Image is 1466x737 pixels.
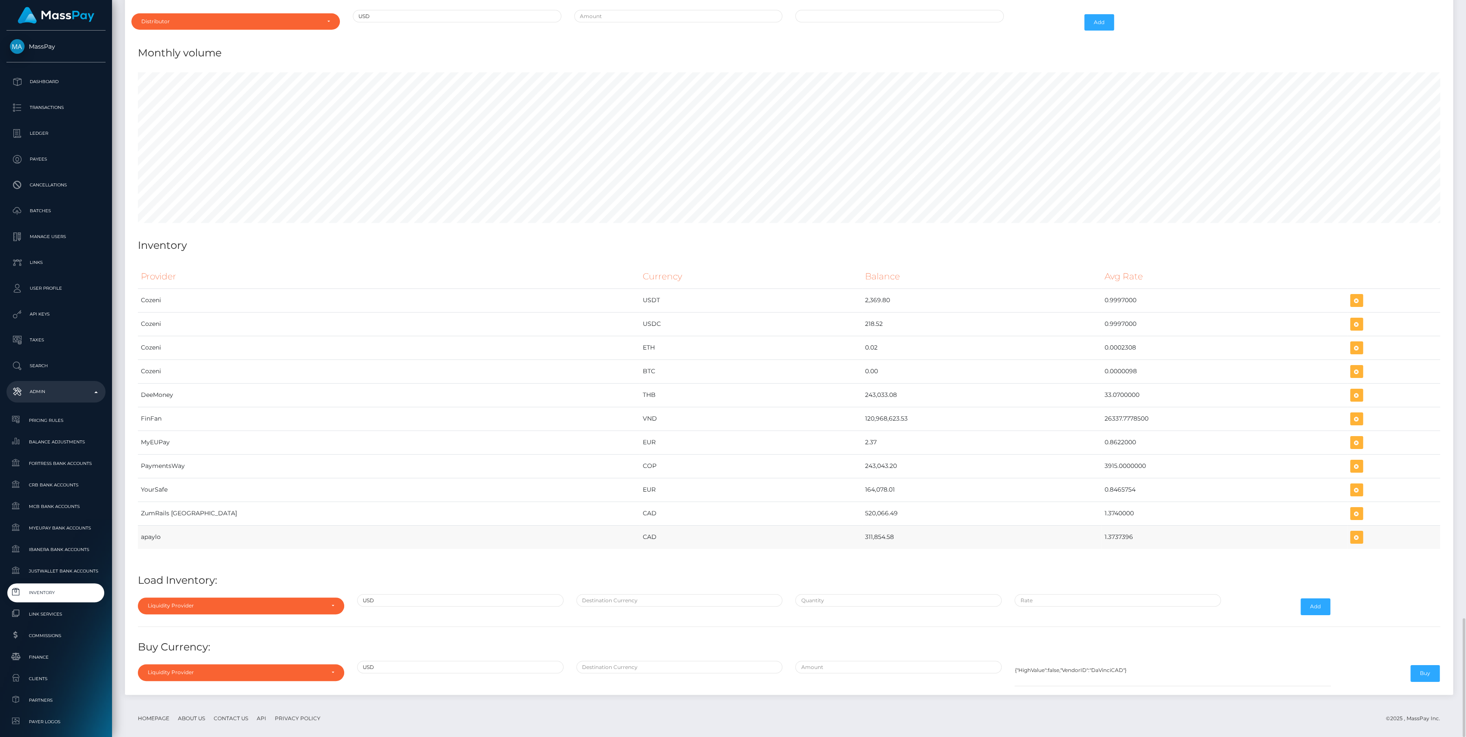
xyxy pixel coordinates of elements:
td: 3915.0000000 [1102,454,1347,478]
a: Privacy Policy [271,712,324,725]
span: Ibanera Bank Accounts [10,545,102,554]
td: CAD [640,502,862,525]
p: Batches [10,204,102,217]
td: Cozeni [138,312,640,336]
a: JustWallet Bank Accounts [6,562,106,580]
td: 0.0002308 [1102,336,1347,359]
td: 0.02 [862,336,1101,359]
input: Amount [574,10,783,22]
a: Contact Us [210,712,252,725]
td: 2.37 [862,430,1101,454]
td: 0.9997000 [1102,312,1347,336]
span: MyEUPay Bank Accounts [10,523,102,533]
input: Currency [353,10,561,22]
a: Manage Users [6,226,106,248]
a: Link Services [6,605,106,623]
a: Ledger [6,123,106,144]
button: Add [1301,598,1330,615]
a: About Us [174,712,209,725]
span: Balance Adjustments [10,437,102,447]
span: Inventory [10,588,102,598]
input: Rate [1015,594,1221,607]
a: Balance Adjustments [6,433,106,451]
span: Payer Logos [10,717,102,727]
td: YourSafe [138,478,640,502]
button: Liquidity Provider [138,598,344,614]
p: Search [10,359,102,372]
td: 0.9997000 [1102,288,1347,312]
td: 2,369.80 [862,288,1101,312]
input: Source Currency [357,594,563,607]
th: Currency [640,265,862,288]
a: Transactions [6,97,106,118]
input: Quantity [795,594,1002,607]
a: Admin [6,381,106,403]
span: Link Services [10,609,102,619]
td: 164,078.01 [862,478,1101,502]
div: Liquidity Provider [148,602,324,609]
button: Liquidity Provider [138,664,344,681]
td: ETH [640,336,862,359]
p: Payees [10,153,102,166]
a: Fortress Bank Accounts [6,454,106,473]
a: Links [6,252,106,273]
td: 243,043.20 [862,454,1101,478]
textarea: {"HighValue":false,"VendorID":"DaVinciCAD"} [1015,661,1330,686]
button: Distributor [131,13,340,30]
td: EUR [640,430,862,454]
a: Payer Logos [6,712,106,731]
a: Partners [6,691,106,709]
td: 520,066.49 [862,502,1101,525]
a: MyEUPay Bank Accounts [6,519,106,537]
p: Taxes [10,334,102,347]
span: Clients [10,674,102,684]
td: 26337.7778500 [1102,407,1347,430]
a: Clients [6,669,106,688]
img: MassPay Logo [18,7,94,24]
a: Batches [6,200,106,222]
a: Pricing Rules [6,411,106,430]
td: Cozeni [138,288,640,312]
input: Destination Currency [576,594,783,607]
td: 120,968,623.53 [862,407,1101,430]
p: Transactions [10,101,102,114]
td: 0.8465754 [1102,478,1347,502]
button: Add [1084,14,1114,31]
td: THB [640,383,862,407]
p: Cancellations [10,179,102,192]
a: API [253,712,270,725]
td: CAD [640,525,862,549]
td: Cozeni [138,359,640,383]
h4: Load Inventory: [138,573,1440,588]
a: Search [6,355,106,377]
span: MassPay [6,43,106,50]
div: Distributor [141,18,320,25]
span: Pricing Rules [10,415,102,425]
p: Links [10,256,102,269]
td: EUR [640,478,862,502]
td: USDT [640,288,862,312]
td: DeeMoney [138,383,640,407]
td: 0.00 [862,359,1101,383]
td: 218.52 [862,312,1101,336]
div: Liquidity Provider [148,669,324,676]
td: MyEUPay [138,430,640,454]
input: Amount [795,661,1002,673]
a: CRB Bank Accounts [6,476,106,494]
th: Balance [862,265,1101,288]
input: Destination Currency [576,661,783,673]
span: CRB Bank Accounts [10,480,102,490]
td: 243,033.08 [862,383,1101,407]
p: Admin [10,385,102,398]
button: Buy [1410,665,1440,681]
img: MassPay [10,39,25,54]
span: MCB Bank Accounts [10,502,102,511]
th: Avg Rate [1102,265,1347,288]
td: BTC [640,359,862,383]
a: Ibanera Bank Accounts [6,540,106,559]
input: Source Currency [357,661,563,673]
div: © 2025 , MassPay Inc. [1386,714,1447,723]
h4: Monthly volume [138,46,1440,61]
a: Cancellations [6,174,106,196]
a: Finance [6,648,106,666]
